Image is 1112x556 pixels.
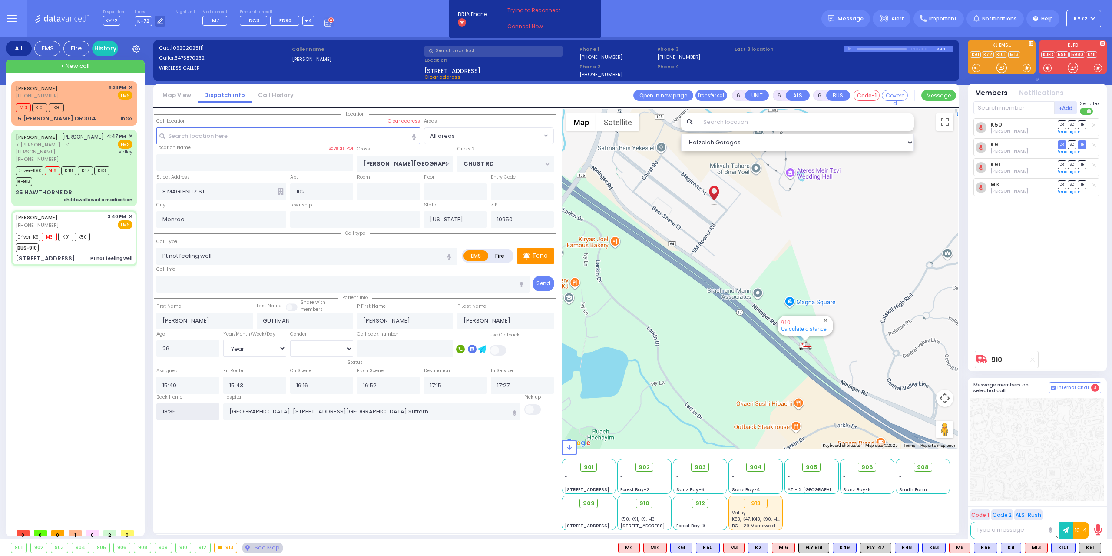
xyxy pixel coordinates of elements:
div: BLS [922,543,946,553]
div: intox [121,115,132,122]
button: Map camera controls [936,390,953,407]
span: Trying to Reconnect... [507,7,576,14]
label: P Last Name [457,303,486,310]
button: Internal Chat 3 [1049,382,1101,393]
label: Room [357,174,370,181]
div: EMS [34,41,60,56]
label: Cad: [159,44,289,52]
span: - [676,516,679,523]
span: [PHONE_NUMBER] [16,156,59,163]
span: DR [1058,160,1066,169]
span: TR [1078,180,1086,189]
label: In Service [491,367,513,374]
span: Alert [891,15,904,23]
span: All areas [430,132,455,140]
input: Search hospital [223,403,521,420]
label: [PHONE_NUMBER] [579,71,622,77]
span: KY72 [103,16,120,26]
span: 904 [750,463,762,472]
span: DC3 [249,17,259,24]
span: - [565,509,567,516]
span: Moshe Brown [990,128,1028,134]
a: Send again [1058,169,1081,174]
a: K91 [990,161,1000,168]
span: Forest Bay-2 [620,486,649,493]
span: SO [1068,120,1076,129]
label: Pick up [524,394,541,401]
span: +4 [305,17,312,24]
div: K83 [922,543,946,553]
label: Call Location [156,118,186,125]
span: [PERSON_NAME] [62,133,104,140]
div: K61 [670,543,692,553]
span: EMS [118,220,132,229]
span: Clear address [424,73,460,80]
div: See map [242,543,283,553]
div: M4 [618,543,640,553]
button: Code-1 [854,90,880,101]
label: Save as POI [328,145,353,151]
span: 4:47 PM [107,133,126,140]
span: David Ungar [990,148,1028,154]
span: ✕ [129,213,132,220]
span: - [676,509,679,516]
span: AT - 2 [GEOGRAPHIC_DATA] [788,486,852,493]
div: K48 [895,543,919,553]
span: DR [1058,140,1066,149]
span: 905 [806,463,817,472]
span: 903 [695,463,706,472]
span: 2 [103,530,116,536]
span: KY72 [1073,15,1088,23]
label: Areas [424,118,437,125]
div: FLY 919 [798,543,829,553]
span: Smith Farm [899,486,927,493]
span: TR [1078,120,1086,129]
label: [PHONE_NUMBER] [657,53,700,60]
a: Calculate distance [781,326,827,332]
a: Send again [1058,149,1081,154]
a: 910 [781,319,790,326]
a: [PERSON_NAME] [16,133,58,140]
button: BUS [826,90,850,101]
div: 910 [799,340,812,351]
div: ALS [1025,543,1048,553]
label: Night unit [175,10,195,15]
span: - [565,480,567,486]
div: M3 [723,543,745,553]
button: Members [975,88,1008,98]
label: Caller: [159,54,289,62]
label: En Route [223,367,243,374]
div: 913 [215,543,237,553]
span: [STREET_ADDRESS] [424,67,480,73]
span: 908 [917,463,929,472]
span: Valley [732,509,746,516]
a: K101 [995,51,1007,58]
span: David Cuatt [990,168,1028,174]
label: Destination [424,367,450,374]
span: members [301,306,323,313]
span: Send text [1080,100,1101,107]
img: Logo [34,13,92,24]
div: 905 [93,543,109,553]
span: BRIA Phone [458,10,487,18]
div: 908 [134,543,151,553]
div: 15 [PERSON_NAME] DR 304 [16,114,96,123]
label: Last 3 location [735,46,844,53]
div: BLS [748,543,768,553]
span: K47 [78,166,93,175]
span: TR [1078,140,1086,149]
a: Map View [156,91,198,99]
span: + New call [60,62,89,70]
label: Medic on call [202,10,230,15]
label: Age [156,331,165,338]
img: message.svg [828,15,834,22]
span: - [788,473,790,480]
div: 25 HAWTHORNE DR [16,188,72,197]
label: Call Info [156,266,175,273]
div: M14 [643,543,667,553]
span: Patient info [338,294,372,301]
label: Entry Code [491,174,516,181]
label: Call back number [357,331,398,338]
span: ✕ [129,133,132,140]
span: - [676,473,679,480]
